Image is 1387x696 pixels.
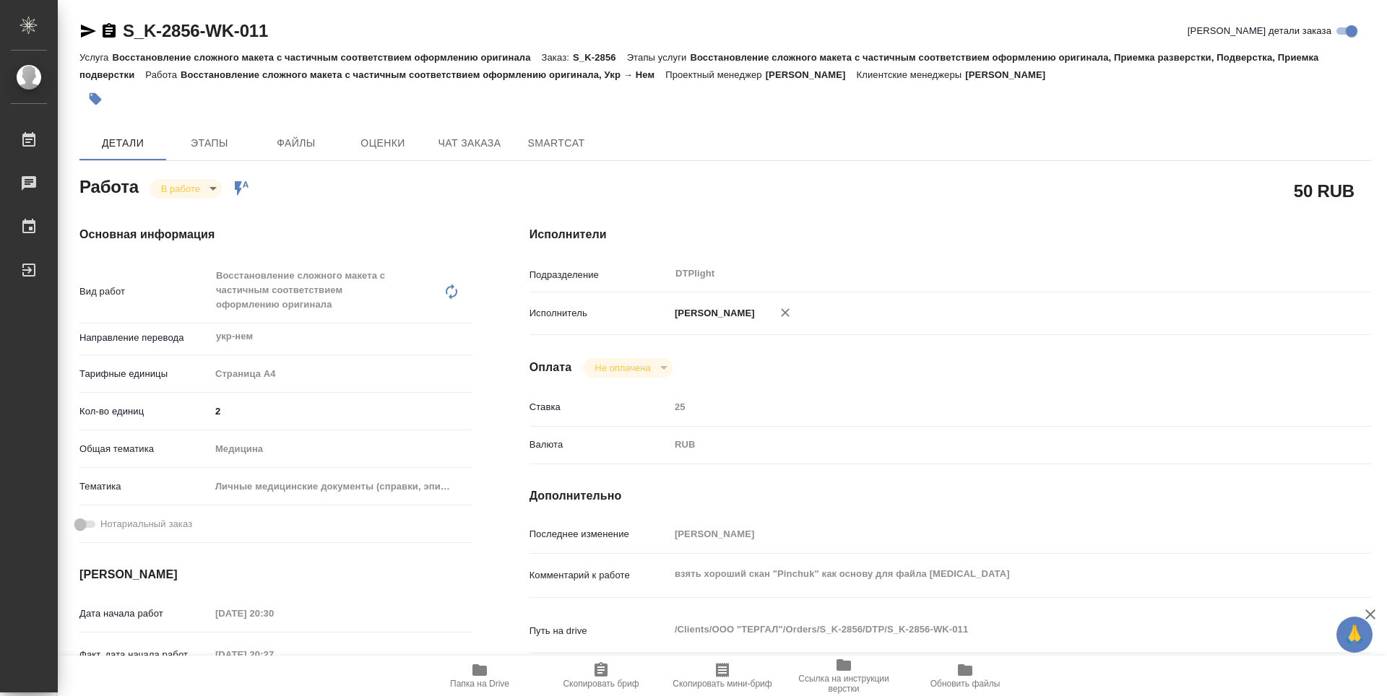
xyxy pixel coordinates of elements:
textarea: /Clients/ООО "ТЕРГАЛ"/Orders/S_K-2856/DTP/S_K-2856-WK-011 [670,617,1301,642]
span: Файлы [262,134,331,152]
button: Скопировать ссылку [100,22,118,40]
p: Восстановление сложного макета с частичным соответствием оформлению оригинала, Приемка разверстки... [79,52,1319,80]
textarea: взять хороший скан "Pinchuk" как основу для файла [MEDICAL_DATA] [670,562,1301,586]
div: Медицина [210,437,472,461]
h4: Исполнители [530,226,1371,243]
div: В работе [583,358,672,378]
p: Дата начала работ [79,606,210,621]
p: Тарифные единицы [79,367,210,381]
div: Страница А4 [210,362,472,386]
span: Ссылка на инструкции верстки [792,674,896,694]
span: [PERSON_NAME] детали заказа [1188,24,1331,38]
p: Заказ: [542,52,573,63]
p: Клиентские менеджеры [857,69,966,80]
p: Валюта [530,438,670,452]
button: Удалить исполнителя [769,297,801,329]
button: Не оплачена [590,362,654,374]
span: Чат заказа [435,134,504,152]
span: 🙏 [1342,619,1367,650]
h4: Основная информация [79,226,472,243]
div: RUB [670,432,1301,457]
p: Восстановление сложного макета с частичным соответствием оформлению оригинала, Укр → Нем [181,69,665,80]
div: В работе [150,179,222,199]
a: S_K-2856-WK-011 [123,21,268,40]
button: Скопировать мини-бриф [662,656,783,696]
span: Оценки [348,134,418,152]
span: SmartCat [522,134,591,152]
span: Обновить файлы [930,679,1001,689]
p: Услуга [79,52,112,63]
span: Папка на Drive [450,679,509,689]
span: Скопировать мини-бриф [673,679,772,689]
span: Нотариальный заказ [100,517,192,531]
h4: [PERSON_NAME] [79,566,472,583]
button: Скопировать бриф [540,656,662,696]
p: Подразделение [530,268,670,282]
p: Работа [145,69,181,80]
p: Общая тематика [79,442,210,456]
p: Путь на drive [530,624,670,638]
span: Детали [88,134,157,152]
h2: 50 RUB [1294,178,1354,203]
p: Комментарий к работе [530,568,670,583]
span: Этапы [175,134,244,152]
p: Тематика [79,479,210,494]
button: Добавить тэг [79,83,111,115]
p: Факт. дата начала работ [79,648,210,662]
p: [PERSON_NAME] [965,69,1056,80]
div: Личные медицинские документы (справки, эпикризы) [210,474,472,499]
p: Этапы услуги [627,52,691,63]
p: Кол-во единиц [79,404,210,419]
button: Обновить файлы [904,656,1026,696]
p: Направление перевода [79,331,210,345]
button: Папка на Drive [419,656,540,696]
input: Пустое поле [670,523,1301,544]
input: ✎ Введи что-нибудь [210,401,472,422]
input: Пустое поле [210,603,337,624]
h4: Дополнительно [530,487,1371,505]
h2: Работа [79,173,139,199]
p: S_K-2856 [573,52,627,63]
button: Скопировать ссылку для ЯМессенджера [79,22,97,40]
p: Восстановление сложного макета с частичным соответствием оформлению оригинала [112,52,541,63]
span: Скопировать бриф [563,679,639,689]
input: Пустое поле [670,396,1301,417]
p: [PERSON_NAME] [670,306,755,321]
p: Проектный менеджер [665,69,765,80]
p: Вид работ [79,284,210,299]
p: Последнее изменение [530,527,670,541]
p: Ставка [530,400,670,414]
button: 🙏 [1336,617,1373,653]
button: В работе [157,183,204,195]
p: [PERSON_NAME] [766,69,857,80]
h4: Оплата [530,359,572,376]
p: Исполнитель [530,306,670,321]
button: Ссылка на инструкции верстки [783,656,904,696]
input: Пустое поле [210,644,337,665]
